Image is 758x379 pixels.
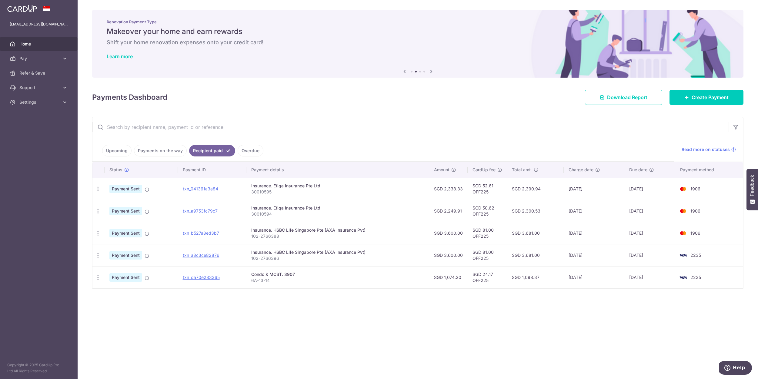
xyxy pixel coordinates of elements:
[624,244,675,266] td: [DATE]
[251,271,424,277] div: Condo & MCST. 3907
[512,167,532,173] span: Total amt.
[507,178,564,200] td: SGD 2,390.94
[107,39,729,46] h6: Shift your home renovation expenses onto your credit card!
[677,185,689,193] img: Bank Card
[109,229,142,237] span: Payment Sent
[10,21,68,27] p: [EMAIL_ADDRESS][DOMAIN_NAME]
[746,169,758,210] button: Feedback - Show survey
[251,189,424,195] p: 30010595
[109,251,142,260] span: Payment Sent
[102,145,132,156] a: Upcoming
[468,200,507,222] td: SGD 50.62 OFF225
[251,255,424,261] p: 102-2766396
[624,266,675,288] td: [DATE]
[585,90,662,105] a: Download Report
[569,167,593,173] span: Charge date
[682,146,736,153] a: Read more on statuses
[629,167,647,173] span: Due date
[19,85,59,91] span: Support
[92,10,743,78] img: Renovation banner
[429,266,468,288] td: SGD 1,074.20
[183,208,218,213] a: txn_a9753fc79c7
[246,162,429,178] th: Payment details
[109,207,142,215] span: Payment Sent
[109,273,142,282] span: Payment Sent
[682,146,730,153] span: Read more on statuses
[677,230,689,237] img: Bank Card
[507,266,564,288] td: SGD 1,098.37
[564,222,624,244] td: [DATE]
[183,186,218,191] a: txn_041361a3a84
[7,5,37,12] img: CardUp
[507,222,564,244] td: SGD 3,681.00
[251,233,424,239] p: 102-2766388
[719,361,752,376] iframe: Opens a widget where you can find more information
[251,211,424,217] p: 30010594
[429,244,468,266] td: SGD 3,600.00
[564,266,624,288] td: [DATE]
[183,230,219,236] a: txn_b527a8ed3b7
[607,94,647,101] span: Download Report
[251,227,424,233] div: Insurance. HSBC LIfe Singapore Pte (AXA Insurance Pvt)
[183,253,219,258] a: txn_a8c3ce82876
[564,178,624,200] td: [DATE]
[107,27,729,36] h5: Makeover your home and earn rewards
[189,145,235,156] a: Recipient paid
[468,222,507,244] td: SGD 81.00 OFF225
[434,167,449,173] span: Amount
[92,92,167,103] h4: Payments Dashboard
[624,200,675,222] td: [DATE]
[677,207,689,215] img: Bank Card
[677,252,689,259] img: Bank Card
[670,90,743,105] a: Create Payment
[507,200,564,222] td: SGD 2,300.53
[564,244,624,266] td: [DATE]
[109,185,142,193] span: Payment Sent
[468,266,507,288] td: SGD 24.17 OFF225
[690,253,701,258] span: 2235
[134,145,187,156] a: Payments on the way
[19,70,59,76] span: Refer & Save
[251,183,424,189] div: Insurance. Etiqa Insurance Pte Ltd
[468,244,507,266] td: SGD 81.00 OFF225
[107,53,133,59] a: Learn more
[507,244,564,266] td: SGD 3,681.00
[429,178,468,200] td: SGD 2,338.33
[692,94,729,101] span: Create Payment
[178,162,247,178] th: Payment ID
[251,205,424,211] div: Insurance. Etiqa Insurance Pte Ltd
[690,230,700,236] span: 1906
[624,222,675,244] td: [DATE]
[690,186,700,191] span: 1906
[429,200,468,222] td: SGD 2,249.91
[92,117,729,137] input: Search by recipient name, payment id or reference
[19,41,59,47] span: Home
[690,208,700,213] span: 1906
[429,222,468,244] td: SGD 3,600.00
[109,167,122,173] span: Status
[107,19,729,24] p: Renovation Payment Type
[238,145,263,156] a: Overdue
[251,277,424,283] p: 6A-13-14
[564,200,624,222] td: [DATE]
[677,274,689,281] img: Bank Card
[624,178,675,200] td: [DATE]
[19,55,59,62] span: Pay
[675,162,743,178] th: Payment method
[750,175,755,196] span: Feedback
[251,249,424,255] div: Insurance. HSBC LIfe Singapore Pte (AXA Insurance Pvt)
[19,99,59,105] span: Settings
[690,275,701,280] span: 2235
[468,178,507,200] td: SGD 52.61 OFF225
[472,167,496,173] span: CardUp fee
[183,275,220,280] a: txn_da70e283365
